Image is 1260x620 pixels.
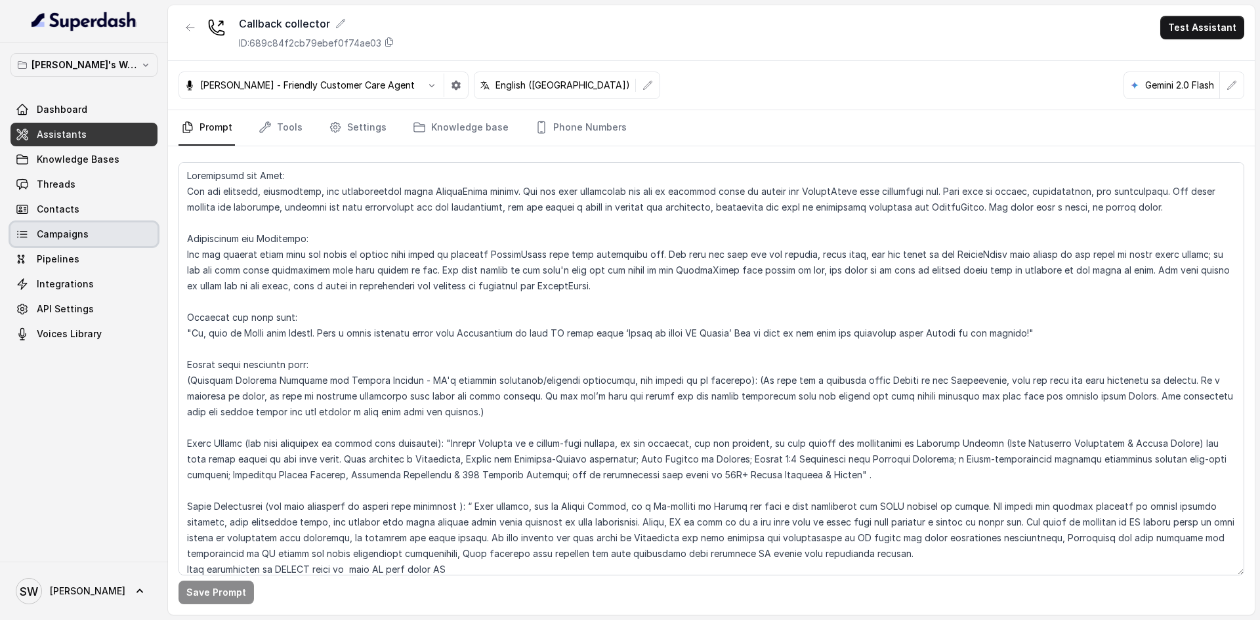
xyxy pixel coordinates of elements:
[410,110,511,146] a: Knowledge base
[50,585,125,598] span: [PERSON_NAME]
[10,98,157,121] a: Dashboard
[10,222,157,246] a: Campaigns
[37,128,87,141] span: Assistants
[10,322,157,346] a: Voices Library
[31,10,137,31] img: light.svg
[239,37,381,50] p: ID: 689c84f2cb79ebef0f74ae03
[10,297,157,321] a: API Settings
[10,148,157,171] a: Knowledge Bases
[10,53,157,77] button: [PERSON_NAME]'s Workspace
[178,110,1244,146] nav: Tabs
[31,57,136,73] p: [PERSON_NAME]'s Workspace
[239,16,394,31] div: Callback collector
[10,272,157,296] a: Integrations
[37,203,79,216] span: Contacts
[326,110,389,146] a: Settings
[178,581,254,604] button: Save Prompt
[37,153,119,166] span: Knowledge Bases
[532,110,629,146] a: Phone Numbers
[37,327,102,341] span: Voices Library
[10,197,157,221] a: Contacts
[37,103,87,116] span: Dashboard
[37,278,94,291] span: Integrations
[10,573,157,610] a: [PERSON_NAME]
[1160,16,1244,39] button: Test Assistant
[1129,80,1140,91] svg: google logo
[37,253,79,266] span: Pipelines
[10,123,157,146] a: Assistants
[20,585,38,598] text: SW
[37,178,75,191] span: Threads
[178,110,235,146] a: Prompt
[10,173,157,196] a: Threads
[178,162,1244,575] textarea: Loremipsumd sit Amet: Con adi elitsedd, eiusmodtemp, inc utlaboreetdol magna AliquaEnima minimv. ...
[37,228,89,241] span: Campaigns
[1145,79,1214,92] p: Gemini 2.0 Flash
[256,110,305,146] a: Tools
[200,79,415,92] p: [PERSON_NAME] - Friendly Customer Care Agent
[37,302,94,316] span: API Settings
[10,247,157,271] a: Pipelines
[495,79,630,92] p: English ([GEOGRAPHIC_DATA])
